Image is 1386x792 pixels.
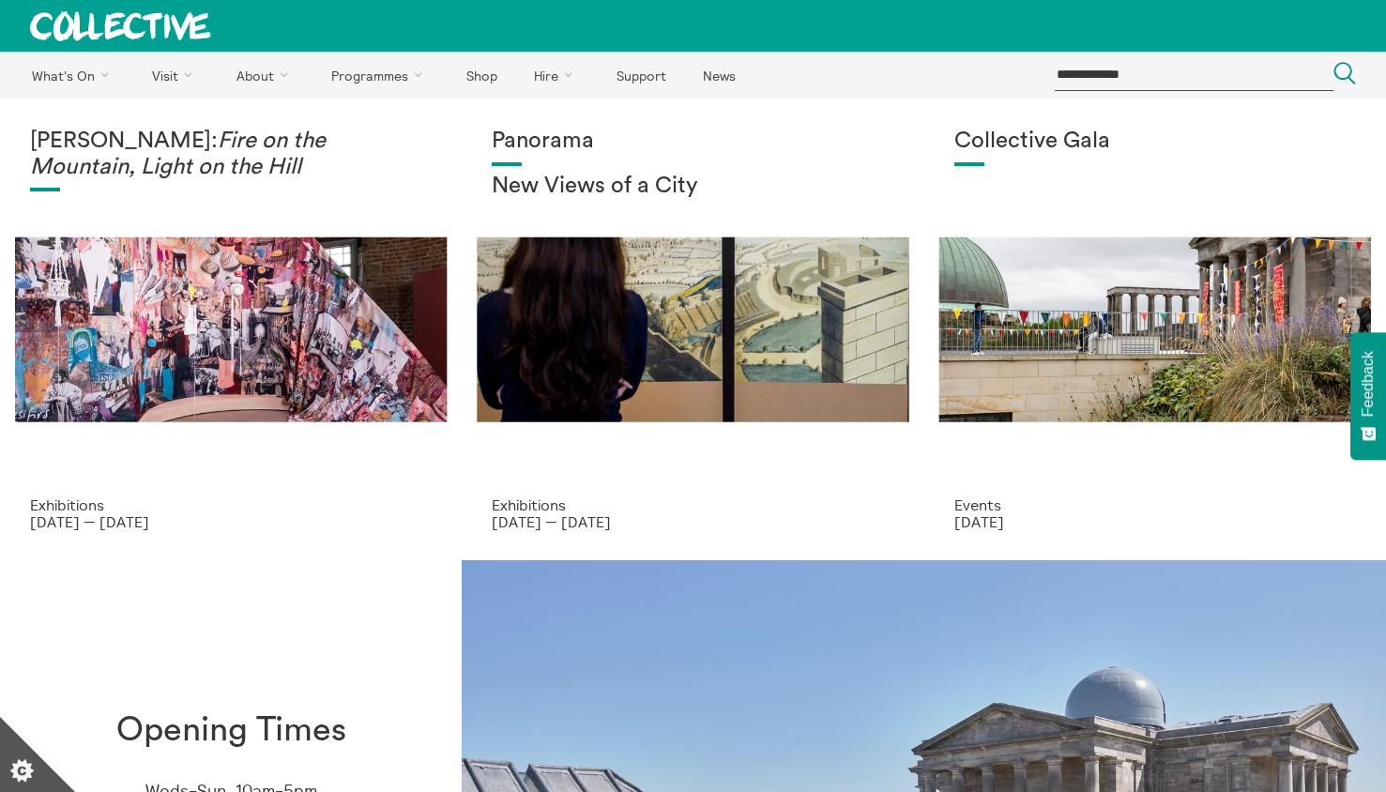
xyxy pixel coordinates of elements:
[220,52,312,99] a: About
[924,99,1386,560] a: Collective Gala 2023. Image credit Sally Jubb. Collective Gala Events [DATE]
[492,174,893,200] h2: New Views of a City
[492,496,893,513] p: Exhibitions
[462,99,923,560] a: Collective Panorama June 2025 small file 8 Panorama New Views of a City Exhibitions [DATE] — [DATE]
[954,496,1356,513] p: Events
[30,129,326,178] em: Fire on the Mountain, Light on the Hill
[1350,332,1386,460] button: Feedback - Show survey
[30,129,432,180] h1: [PERSON_NAME]:
[15,52,132,99] a: What's On
[449,52,513,99] a: Shop
[136,52,217,99] a: Visit
[518,52,597,99] a: Hire
[1360,351,1377,417] span: Feedback
[492,129,893,155] h1: Panorama
[492,513,893,530] p: [DATE] — [DATE]
[116,711,346,750] h1: Opening Times
[30,513,432,530] p: [DATE] — [DATE]
[600,52,682,99] a: Support
[954,513,1356,530] p: [DATE]
[30,496,432,513] p: Exhibitions
[954,129,1356,155] h1: Collective Gala
[315,52,447,99] a: Programmes
[686,52,752,99] a: News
